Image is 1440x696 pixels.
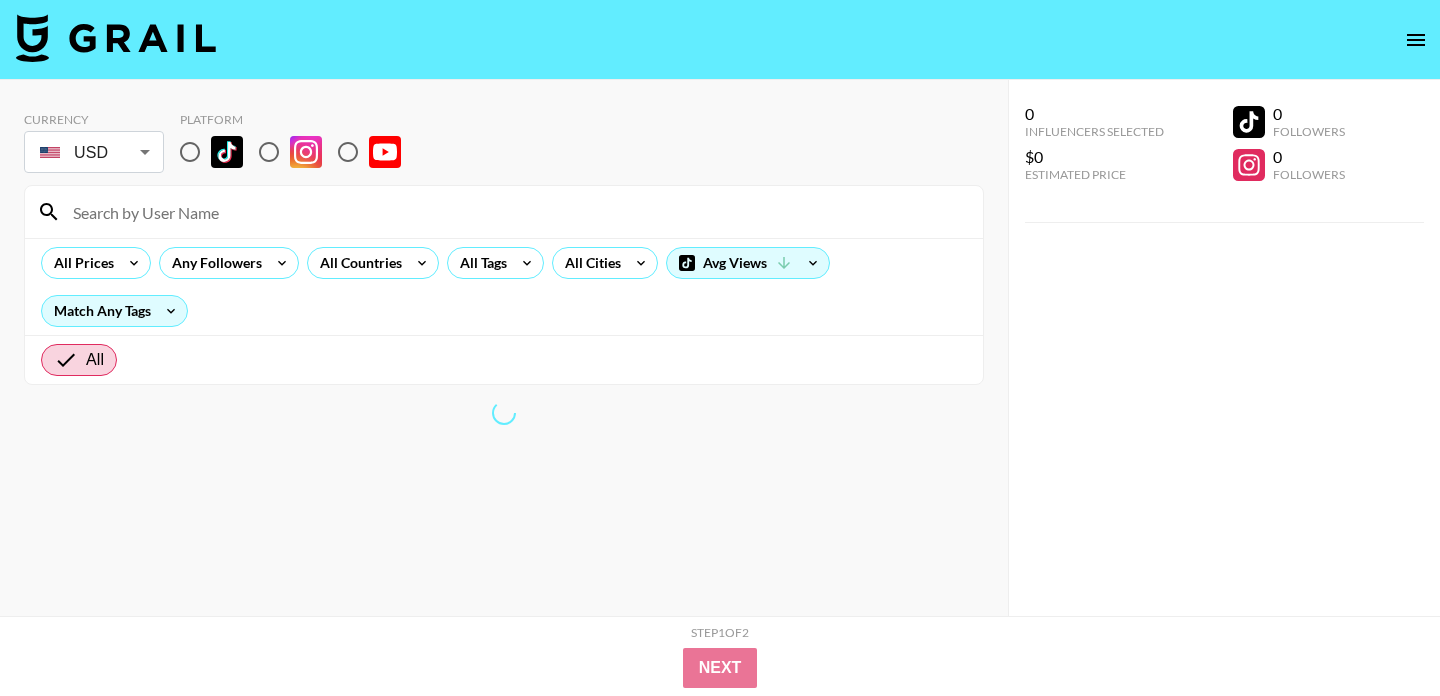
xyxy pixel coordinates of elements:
div: Followers [1273,167,1345,182]
div: All Prices [42,248,118,278]
input: Search by User Name [61,196,971,228]
div: Match Any Tags [42,296,187,326]
div: 0 [1025,104,1164,124]
div: All Cities [553,248,625,278]
div: Any Followers [160,248,266,278]
div: Step 1 of 2 [691,625,749,640]
div: All Tags [448,248,511,278]
div: 0 [1273,104,1345,124]
div: Influencers Selected [1025,124,1164,139]
div: All Countries [308,248,406,278]
div: Estimated Price [1025,167,1164,182]
button: open drawer [1396,20,1436,60]
div: Avg Views [667,248,829,278]
img: TikTok [211,136,243,168]
img: YouTube [369,136,401,168]
img: Instagram [290,136,322,168]
iframe: Drift Widget Chat Controller [1340,596,1416,672]
div: Followers [1273,124,1345,139]
span: Refreshing lists, bookers, clients, countries, tags, cities, talent, talent... [488,397,519,428]
div: $0 [1025,147,1164,167]
div: 0 [1273,147,1345,167]
div: Platform [180,112,417,127]
img: Grail Talent [16,14,216,62]
span: All [86,348,104,372]
div: USD [28,135,160,170]
div: Currency [24,112,164,127]
button: Next [683,648,758,688]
